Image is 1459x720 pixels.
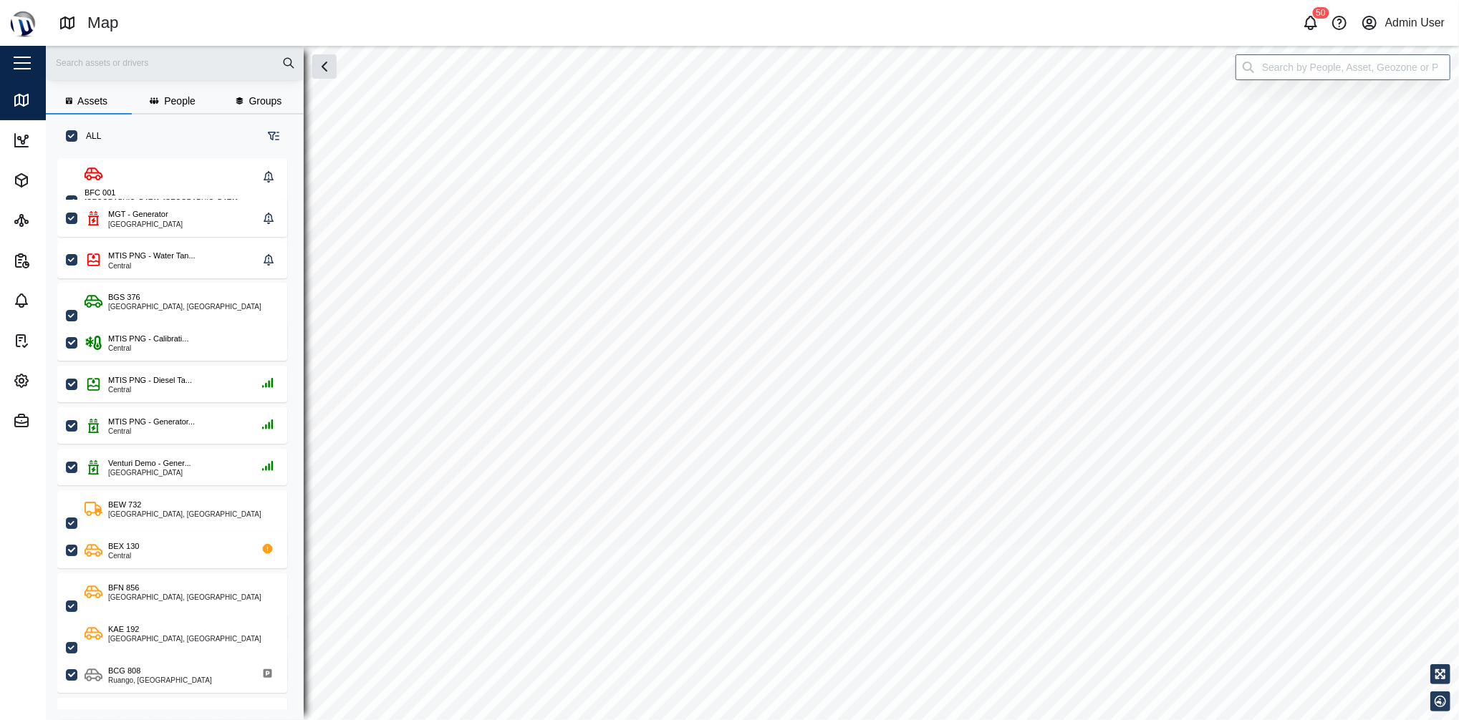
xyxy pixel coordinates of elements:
span: Assets [77,96,107,106]
div: grid [57,153,303,709]
div: BCV 645 [108,706,140,719]
div: Sites [37,213,71,228]
img: Main Logo [7,7,39,39]
div: [GEOGRAPHIC_DATA], [GEOGRAPHIC_DATA] [108,511,261,518]
input: Search assets or drivers [54,52,295,74]
div: Map [37,92,68,108]
div: MTIS PNG - Generator... [108,416,195,428]
div: BFN 856 [108,582,139,594]
div: MTIS PNG - Diesel Ta... [108,374,192,386]
div: Tasks [37,333,74,349]
div: [GEOGRAPHIC_DATA] [108,221,183,228]
div: Admin User [1385,14,1445,32]
div: Central [108,345,188,352]
button: Admin User [1358,13,1448,33]
div: MTIS PNG - Calibrati... [108,333,188,345]
label: ALL [77,130,101,142]
div: MTIS PNG - Water Tan... [108,250,196,262]
div: Central [108,428,195,435]
div: BEX 130 [108,540,139,553]
div: Central [108,553,139,560]
div: Alarms [37,293,80,308]
div: MGT - Generator [108,208,168,220]
div: BGS 376 [108,291,140,303]
div: [GEOGRAPHIC_DATA], [GEOGRAPHIC_DATA] [108,636,261,643]
div: Venturi Demo - Gener... [108,457,191,470]
span: People [164,96,196,106]
div: 50 [1312,7,1329,19]
div: BEW 732 [108,499,141,511]
span: Groups [249,96,281,106]
div: Admin [37,413,77,429]
div: KAE 192 [108,623,139,636]
div: Central [108,386,192,394]
input: Search by People, Asset, Geozone or Place [1236,54,1450,80]
div: Reports [37,253,84,268]
div: Settings [37,373,85,389]
div: [GEOGRAPHIC_DATA] [108,470,191,477]
div: Ruango, [GEOGRAPHIC_DATA] [108,677,212,684]
div: [GEOGRAPHIC_DATA], [GEOGRAPHIC_DATA] [108,303,261,311]
div: Map [87,11,119,36]
div: BFC 001 [85,187,115,199]
div: BCG 808 [108,665,140,677]
div: Central [108,263,196,270]
div: Dashboard [37,132,98,148]
div: [GEOGRAPHIC_DATA], [GEOGRAPHIC_DATA] [108,594,261,601]
div: Assets [37,172,79,188]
